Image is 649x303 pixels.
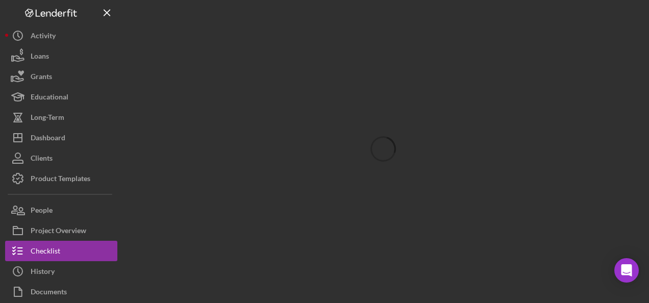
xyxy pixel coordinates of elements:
div: History [31,261,55,284]
div: Project Overview [31,220,86,243]
button: History [5,261,117,282]
div: Checklist [31,241,60,264]
div: Activity [31,26,56,48]
button: Checklist [5,241,117,261]
div: Long-Term [31,107,64,130]
button: Educational [5,87,117,107]
div: Dashboard [31,128,65,150]
div: Educational [31,87,68,110]
button: Documents [5,282,117,302]
button: Product Templates [5,168,117,189]
button: Loans [5,46,117,66]
div: Open Intercom Messenger [614,258,639,283]
div: Loans [31,46,49,69]
button: Dashboard [5,128,117,148]
button: Grants [5,66,117,87]
div: People [31,200,53,223]
button: Activity [5,26,117,46]
button: Long-Term [5,107,117,128]
div: Grants [31,66,52,89]
button: People [5,200,117,220]
button: Project Overview [5,220,117,241]
div: Product Templates [31,168,90,191]
button: Clients [5,148,117,168]
div: Clients [31,148,53,171]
